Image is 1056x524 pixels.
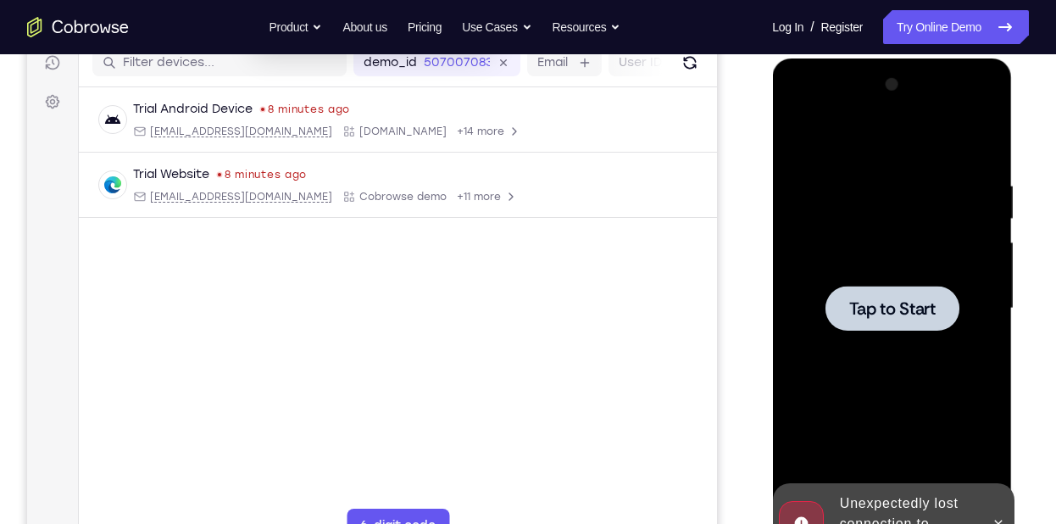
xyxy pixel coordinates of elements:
button: Use Cases [462,10,531,44]
button: Refresh [649,51,676,78]
span: Tap to Start [76,242,163,259]
span: web@example.com [123,192,305,205]
label: Email [510,56,541,73]
span: +11 more [430,192,474,205]
h1: Connect [65,10,158,37]
a: About us [342,10,386,44]
span: android@example.com [123,126,305,140]
a: Pricing [408,10,442,44]
button: Tap to Start [53,227,186,272]
span: Cobrowse demo [332,192,420,205]
span: Cobrowse.io [332,126,420,140]
div: jwt expired [258,20,432,33]
div: Open device details [52,89,690,154]
time: Tue Aug 12 2025 16:22:46 GMT+0300 (Eastern European Summer Time) [197,170,280,183]
button: Resources [553,10,621,44]
div: Email [106,126,305,140]
a: Register [821,10,863,44]
a: Log In [772,10,803,44]
div: App [315,192,420,205]
div: Unexpectedly lost connection to device [60,428,208,503]
a: Go to the home page [27,17,129,37]
input: Filter devices... [96,56,309,73]
label: demo_id [336,56,390,73]
time: Tue Aug 12 2025 08:46:39 GMT+0300 (Eastern European Summer Time) [241,104,323,118]
div: Trial Website [106,168,182,185]
div: App [315,126,420,140]
label: User ID [592,56,635,73]
span: / [810,17,814,37]
div: Open device details [52,154,690,220]
button: Product [270,10,323,44]
div: Last seen [191,175,194,178]
span: +14 more [430,126,477,140]
a: Try Online Demo [883,10,1029,44]
span: jwtsso_invalid_token [258,20,370,32]
div: Last seen [234,109,237,113]
div: Email [106,192,305,205]
div: Trial Android Device [106,103,225,120]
